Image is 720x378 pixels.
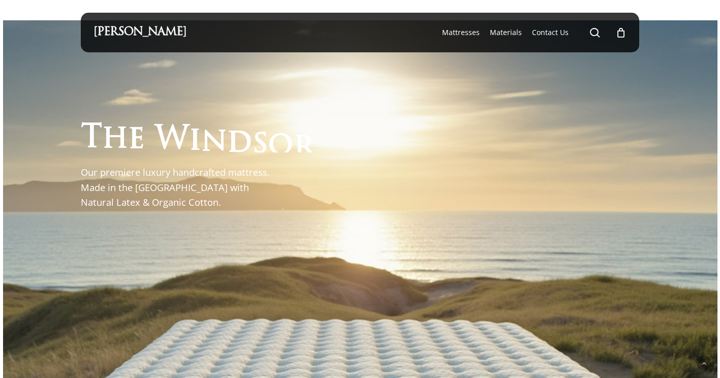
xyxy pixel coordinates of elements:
span: Mattresses [442,27,480,37]
span: e [128,124,145,155]
nav: Main Menu [437,13,627,52]
span: W [155,125,189,156]
span: Materials [490,27,522,37]
span: T [81,123,102,154]
span: i [189,126,201,157]
span: r [293,132,315,163]
span: s [252,129,268,160]
span: n [201,127,227,158]
a: [PERSON_NAME] [93,27,186,38]
a: Cart [615,27,627,38]
h1: The Windsor [81,121,315,152]
span: d [227,128,252,159]
a: Mattresses [442,27,480,38]
a: Materials [490,27,522,38]
a: Contact Us [532,27,569,38]
span: Contact Us [532,27,569,37]
p: Our premiere luxury handcrafted mattress. Made in the [GEOGRAPHIC_DATA] with Natural Latex & Orga... [81,165,271,209]
span: h [102,124,128,155]
a: Back to top [697,356,711,371]
span: o [268,131,293,162]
